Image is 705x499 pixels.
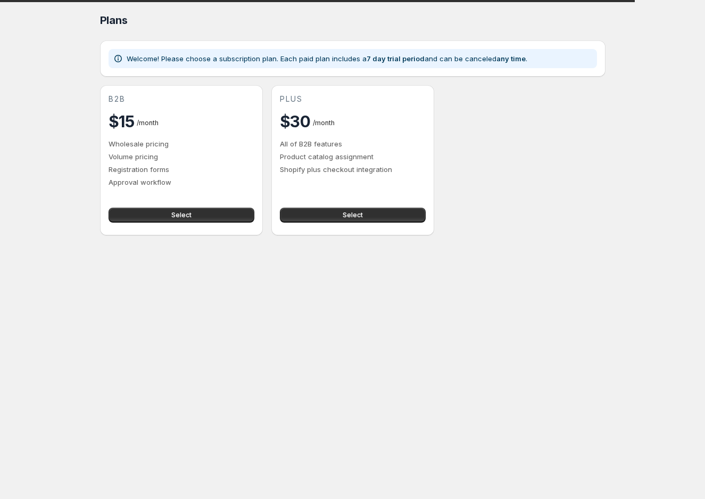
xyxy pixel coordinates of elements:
[313,119,335,127] span: / month
[109,138,254,149] p: Wholesale pricing
[367,54,425,63] b: 7 day trial period
[109,111,135,132] h2: $15
[137,119,159,127] span: / month
[280,151,426,162] p: Product catalog assignment
[343,211,363,219] span: Select
[109,164,254,175] p: Registration forms
[280,111,311,132] h2: $30
[109,94,126,104] span: b2b
[127,53,527,64] p: Welcome! Please choose a subscription plan. Each paid plan includes a and can be canceled .
[280,164,426,175] p: Shopify plus checkout integration
[496,54,526,63] b: any time
[109,151,254,162] p: Volume pricing
[109,208,254,223] button: Select
[100,14,128,27] span: Plans
[171,211,192,219] span: Select
[109,177,254,187] p: Approval workflow
[280,94,303,104] span: plus
[280,208,426,223] button: Select
[280,138,426,149] p: All of B2B features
